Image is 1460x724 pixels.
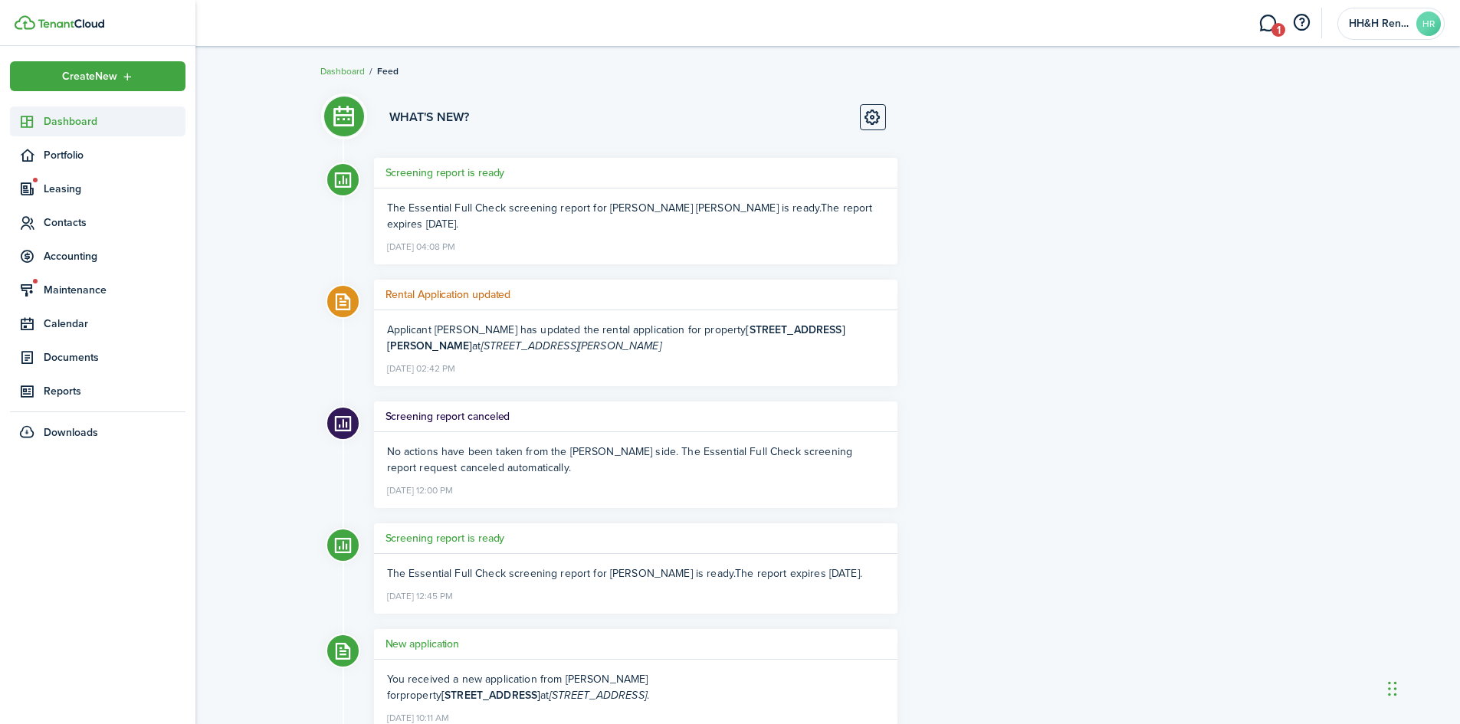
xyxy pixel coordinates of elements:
b: [STREET_ADDRESS][PERSON_NAME] [387,322,845,354]
h5: Screening report canceled [386,408,510,424]
a: Dashboard [320,64,365,78]
h3: What's new? [389,108,469,126]
span: Feed [377,64,399,78]
iframe: Chat Widget [1205,559,1460,724]
span: Maintenance [44,282,185,298]
time: [DATE] 02:42 PM [387,357,455,377]
span: Create New [62,71,117,82]
i: [STREET_ADDRESS] [550,687,647,703]
ng-component: The Essential Full Check screening report for [PERSON_NAME] is ready. The report expires [DATE]. [387,565,862,581]
h5: New application [386,636,460,652]
span: Documents [44,349,185,365]
span: Accounting [44,248,185,264]
a: Messaging [1253,4,1282,43]
img: TenantCloud [15,15,35,30]
span: Reports [44,383,185,399]
b: [STREET_ADDRESS] [441,687,540,703]
i: [STREET_ADDRESS][PERSON_NAME] [481,338,661,354]
time: [DATE] 12:00 PM [387,479,453,499]
avatar-text: HR [1416,11,1441,36]
time: [DATE] 12:45 PM [387,585,453,604]
span: No actions have been taken from the [PERSON_NAME] side. The Essential Full Check screening report... [387,444,853,476]
span: Leasing [44,181,185,197]
span: property at [400,687,647,703]
h5: Screening report is ready [386,165,505,181]
div: Drag [1388,666,1397,712]
span: Contacts [44,215,185,231]
img: TenantCloud [38,19,104,28]
a: Reports [10,376,185,406]
h5: Rental Application updated [386,287,511,303]
span: Portfolio [44,147,185,163]
span: Calendar [44,316,185,332]
button: Open menu [10,61,185,91]
a: Dashboard [10,106,185,136]
span: Applicant [PERSON_NAME] has updated the rental application for property at [387,322,845,354]
span: HH&H Rentals [1349,18,1410,29]
span: 1 [1271,23,1285,37]
h5: Screening report is ready [386,530,505,546]
ng-component: The Essential Full Check screening report for [PERSON_NAME] [PERSON_NAME] is ready. The report ex... [387,200,873,232]
time: [DATE] 04:08 PM [387,235,455,255]
span: Downloads [44,424,98,441]
div: You received a new application from [PERSON_NAME] for . [387,671,884,703]
button: Open resource center [1288,10,1314,36]
span: Dashboard [44,113,185,129]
